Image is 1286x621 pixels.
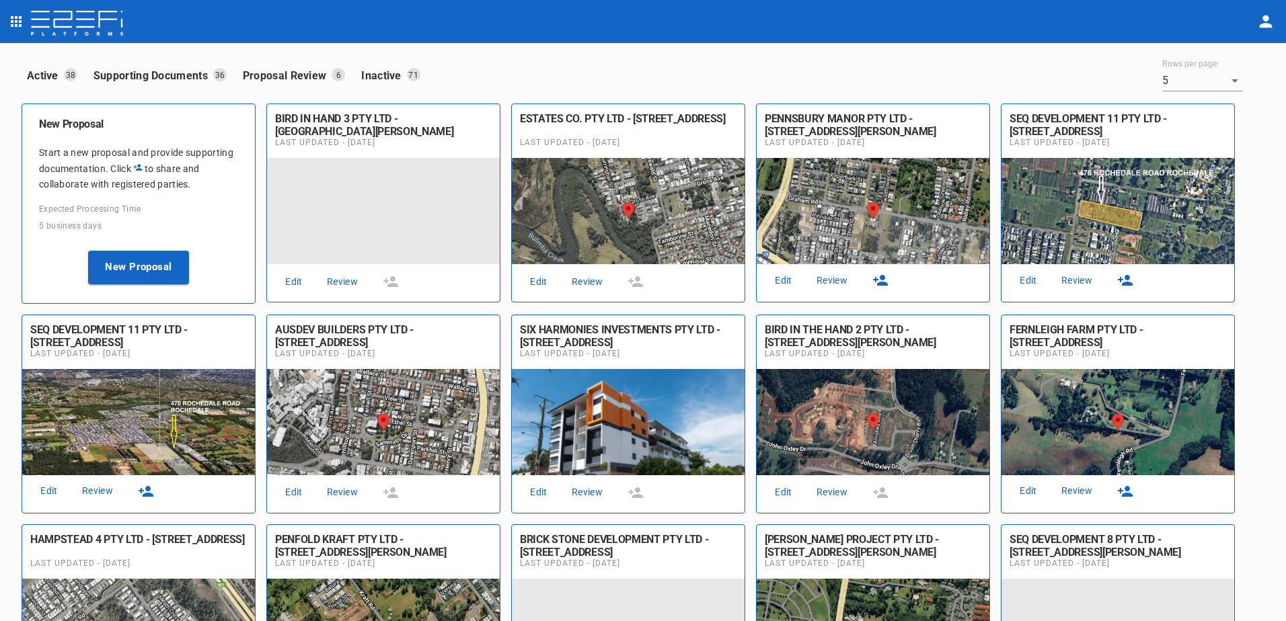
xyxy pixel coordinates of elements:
[1162,70,1243,91] div: 5
[272,483,315,501] a: Edit
[407,68,420,81] p: 71
[765,323,981,349] div: BIRD IN THE HAND 2 PTY LTD - [STREET_ADDRESS][PERSON_NAME]
[332,68,345,81] p: 6
[520,558,736,568] span: Last Updated - [DATE]
[1010,323,1226,349] h6: FERNLEIGH FARM PTY LTD - 663 Fernleigh Rd, Brooklet
[566,273,609,291] a: Review
[762,272,805,290] a: Edit
[39,118,238,130] h6: New Proposal
[1010,533,1226,558] div: SEQ DEVELOPMENT 8 PTY LTD - [STREET_ADDRESS][PERSON_NAME]
[1010,112,1226,138] div: SEQ DEVELOPMENT 11 PTY LTD - [STREET_ADDRESS]
[566,483,609,501] a: Review
[757,158,989,264] img: Proposal Image
[520,349,736,358] span: Last Updated - [DATE]
[1010,533,1226,558] h6: SEQ DEVELOPMENT 8 PTY LTD - 103 Elizabeth St, Toowong
[275,323,492,349] h6: AUSDEV BUILDERS PTY LTD - 23 Sammells Dr, Chermside
[30,558,247,568] span: Last Updated - [DATE]
[88,251,189,284] button: New Proposal
[22,369,255,475] img: Proposal Image
[520,112,736,138] h6: ESTATES CO. PTY LTD - 112 Gross Ave, Hemmant
[213,68,227,81] p: 36
[520,533,736,558] div: BRICK STONE DEVELOPMENT PTY LTD - [STREET_ADDRESS]
[30,323,247,349] div: SEQ DEVELOPMENT 11 PTY LTD - [STREET_ADDRESS]
[243,68,332,83] p: Proposal Review
[757,369,989,475] img: Proposal Image
[765,138,981,147] span: Last Updated - [DATE]
[1001,369,1234,475] img: Proposal Image
[76,482,119,500] a: Review
[512,158,745,264] img: Proposal Image
[93,68,213,83] p: Supporting Documents
[1007,482,1050,500] a: Edit
[1007,272,1050,290] a: Edit
[1162,58,1219,70] label: Rows per page:
[520,533,736,558] h6: BRICK STONE DEVELOPMENT PTY LTD - 580 Nerang Broadbeach Rd, Carrara
[1010,558,1226,568] span: Last Updated - [DATE]
[520,138,736,147] span: Last Updated - [DATE]
[27,68,64,83] p: Active
[321,483,364,501] a: Review
[64,68,77,81] p: 38
[517,483,560,501] a: Edit
[765,112,981,138] h6: PENNSBURY MANOR PTY LTD - 206 Graham Rd, Bridgeman Downs
[1010,349,1226,358] span: Last Updated - [DATE]
[30,533,247,558] h6: HAMPSTEAD 4 PTY LTD - 15 Aramis Pl, Nudgee
[765,112,981,151] div: PENNSBURY MANOR PTY LTD - [STREET_ADDRESS][PERSON_NAME][PERSON_NAME][PERSON_NAME]
[275,533,492,558] div: PENFOLD KRAFT PTY LTD - [STREET_ADDRESS][PERSON_NAME]
[520,323,736,349] h6: SIX HARMONIES INVESTMENTS PTY LTD - 3 Grout Street, MacGregor
[39,145,238,192] p: Start a new proposal and provide supporting documentation. Click to share and collaborate with re...
[275,112,492,138] div: BIRD IN HAND 3 PTY LTD - [GEOGRAPHIC_DATA][PERSON_NAME]
[267,369,500,475] img: Proposal Image
[28,482,71,500] a: Edit
[1055,482,1098,500] a: Review
[361,68,406,83] p: Inactive
[30,533,247,546] div: HAMPSTEAD 4 PTY LTD - [STREET_ADDRESS]
[1010,112,1226,138] h6: SEQ DEVELOPMENT 11 PTY LTD - 470 Rochedale Rd, Rochedale
[1055,272,1098,290] a: Review
[275,349,492,358] span: Last Updated - [DATE]
[275,138,492,147] span: Last Updated - [DATE]
[765,349,981,358] span: Last Updated - [DATE]
[1001,158,1234,264] img: Proposal Image
[30,323,247,349] h6: SEQ DEVELOPMENT 11 PTY LTD - 470 Rochedale Rd, Rochedale
[272,273,315,291] a: Edit
[762,483,805,501] a: Edit
[275,533,492,558] h6: PENFOLD KRAFT PTY LTD - 85 Kraft Rd, Pallara
[517,273,560,291] a: Edit
[765,533,981,558] h6: BRIDGEMAN PROJECT PTY LTD - 11 Desertrose Cres, Bridgeman Downs
[1010,138,1226,147] span: Last Updated - [DATE]
[275,323,492,349] div: AUSDEV BUILDERS PTY LTD - [STREET_ADDRESS]
[765,558,981,568] span: Last Updated - [DATE]
[275,112,492,138] h6: BIRD IN HAND 3 PTY LTD - Cnr Browne Rd & Highfields Rd, Highfields
[30,349,247,358] span: Last Updated - [DATE]
[810,483,854,501] a: Review
[765,533,981,571] div: [PERSON_NAME] PROJECT PTY LTD - [STREET_ADDRESS][PERSON_NAME][PERSON_NAME]
[321,273,364,291] a: Review
[810,272,854,290] a: Review
[765,323,981,349] h6: BIRD IN THE HAND 2 PTY LTD - 344 John Oxley Dr, Thrumster
[275,558,492,568] span: Last Updated - [DATE]
[520,323,736,349] div: SIX HARMONIES INVESTMENTS PTY LTD - [STREET_ADDRESS]
[512,369,745,475] img: Proposal Image
[1010,323,1226,349] div: FERNLEIGH FARM PTY LTD - [STREET_ADDRESS]
[520,112,736,125] div: ESTATES CO. PTY LTD - [STREET_ADDRESS]
[39,204,141,231] span: Expected Processing Time 5 business days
